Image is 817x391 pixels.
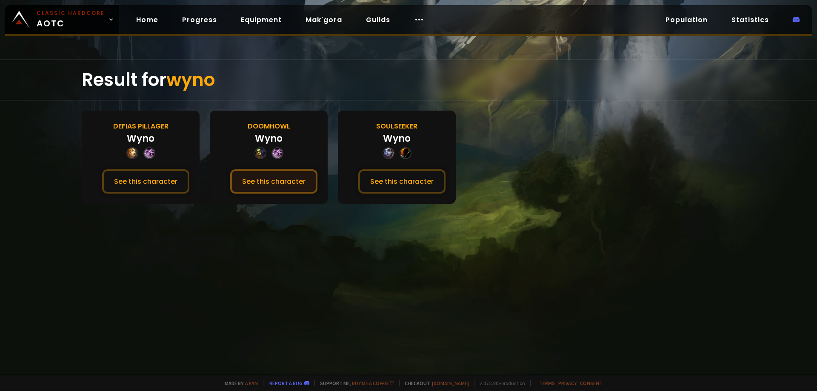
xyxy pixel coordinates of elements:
div: Soulseeker [376,121,417,131]
div: Doomhowl [248,121,290,131]
span: wyno [166,67,215,92]
a: Report a bug [269,380,303,386]
button: See this character [230,169,317,194]
span: AOTC [37,9,105,30]
a: Statistics [725,11,776,29]
a: Terms [539,380,555,386]
a: Mak'gora [299,11,349,29]
a: Privacy [558,380,577,386]
a: Consent [580,380,603,386]
div: Wyno [255,131,283,146]
div: Wyno [383,131,411,146]
a: Classic HardcoreAOTC [5,5,119,34]
a: Buy me a coffee [352,380,394,386]
a: Progress [175,11,224,29]
a: Population [659,11,714,29]
a: [DOMAIN_NAME] [432,380,469,386]
a: Equipment [234,11,289,29]
button: See this character [358,169,446,194]
span: Made by [220,380,258,386]
a: a fan [245,380,258,386]
span: Checkout [399,380,469,386]
div: Wyno [127,131,154,146]
small: Classic Hardcore [37,9,105,17]
span: Support me, [314,380,394,386]
button: See this character [102,169,189,194]
div: Result for [82,60,735,100]
a: Home [129,11,165,29]
a: Guilds [359,11,397,29]
div: Defias Pillager [113,121,169,131]
span: v. d752d5 - production [474,380,525,386]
